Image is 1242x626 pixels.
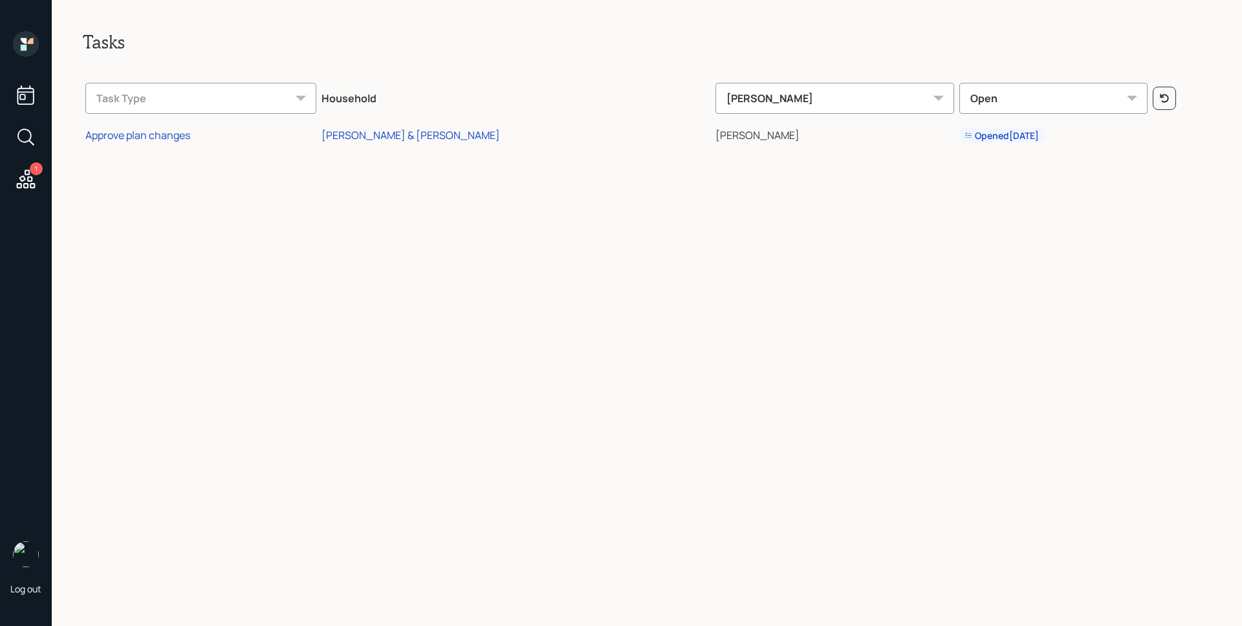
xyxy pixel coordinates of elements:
h2: Tasks [83,31,1211,53]
div: 1 [30,162,43,175]
img: james-distasi-headshot.png [13,541,39,567]
div: Opened [DATE] [964,129,1039,142]
div: Open [959,83,1147,114]
div: [PERSON_NAME] & [PERSON_NAME] [321,128,500,142]
div: [PERSON_NAME] [715,83,955,114]
div: Log out [10,583,41,595]
div: Task Type [85,83,316,114]
div: Approve plan changes [85,128,190,142]
td: [PERSON_NAME] [713,119,957,149]
th: Household [319,74,713,119]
